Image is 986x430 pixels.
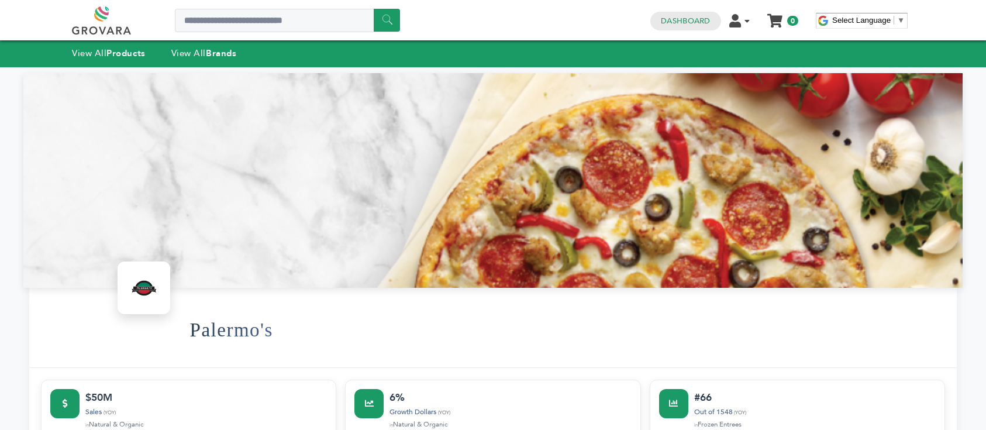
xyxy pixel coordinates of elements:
span: (YOY) [438,409,450,416]
span: Select Language [832,16,891,25]
a: View AllBrands [171,47,237,59]
strong: Products [106,47,145,59]
span: (YOY) [104,409,116,416]
a: Dashboard [661,16,710,26]
span: 0 [787,16,798,26]
div: Sales [85,407,327,418]
div: 6% [389,389,631,405]
a: My Cart [768,11,782,23]
span: in [694,422,698,428]
span: ▼ [897,16,905,25]
div: Growth Dollars [389,407,631,418]
span: in [85,422,89,428]
span: in [389,422,393,428]
div: #66 [694,389,936,405]
div: $50M [85,389,327,405]
a: View AllProducts [72,47,146,59]
input: Search a product or brand... [175,9,400,32]
div: Natural & Organic [389,419,631,429]
strong: Brands [206,47,236,59]
h1: Palermo's [190,301,273,359]
a: Select Language​ [832,16,905,25]
div: Natural & Organic [85,419,327,429]
div: Out of 1548 [694,407,936,418]
span: (YOY) [734,409,746,416]
img: Palermo's Logo [120,264,167,311]
div: Frozen Entrees [694,419,936,429]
